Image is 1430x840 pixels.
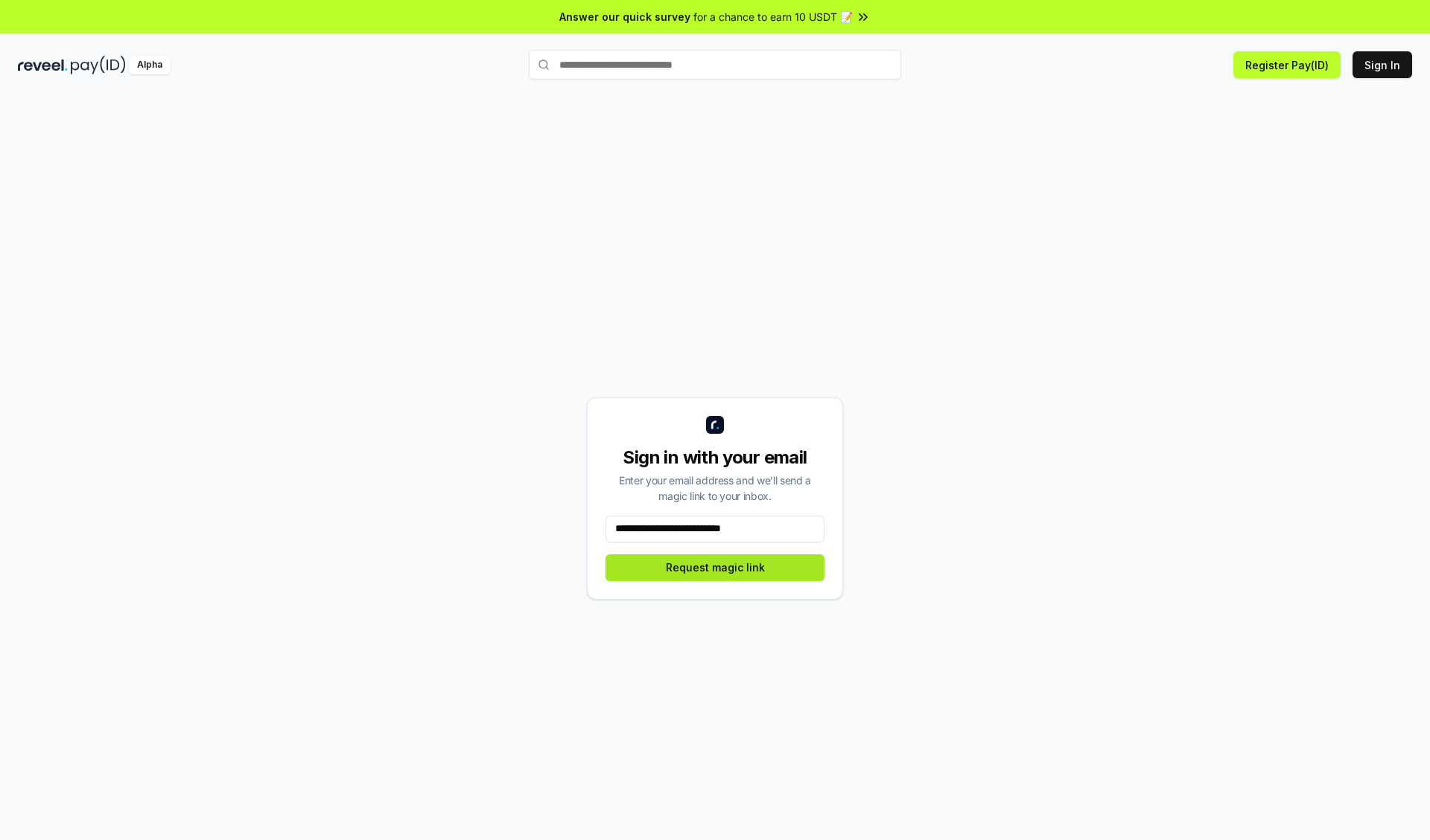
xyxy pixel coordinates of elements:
div: Alpha [129,56,171,74]
img: pay_id [71,56,126,74]
button: Request magic link [606,554,824,581]
span: Answer our quick survey [559,9,690,25]
img: reveel_dark [18,56,68,74]
button: Sign In [1353,51,1412,78]
button: Register Pay(ID) [1233,51,1341,78]
div: Sign in with your email [606,446,824,469]
img: logo_small [706,416,724,434]
div: Enter your email address and we’ll send a magic link to your inbox. [606,472,824,504]
span: for a chance to earn 10 USDT 📝 [693,9,853,25]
